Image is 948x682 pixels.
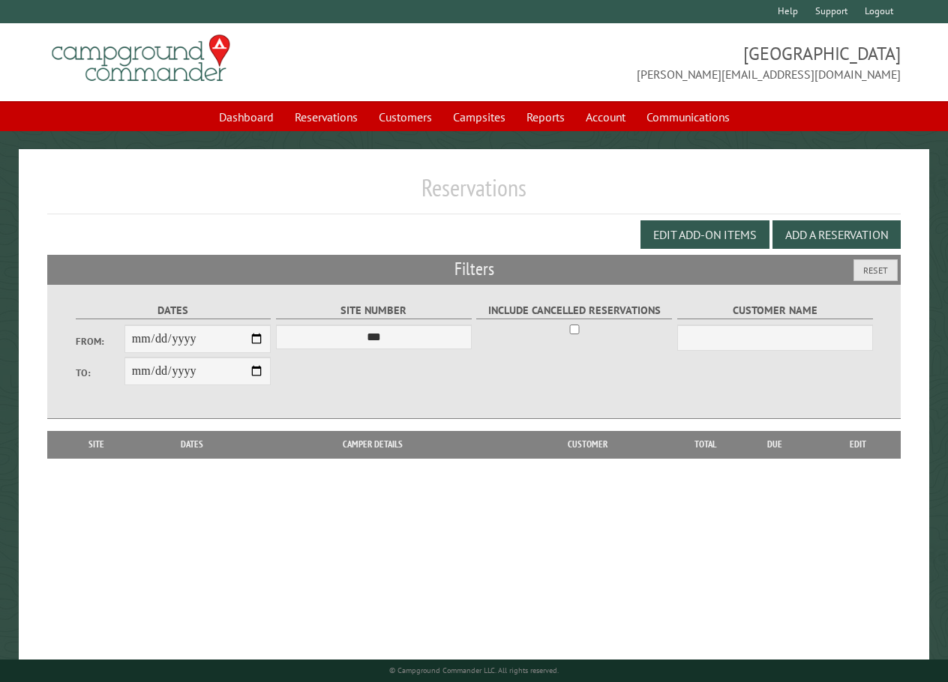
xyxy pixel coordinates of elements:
[138,431,247,458] th: Dates
[370,103,441,131] a: Customers
[675,431,735,458] th: Total
[76,302,271,319] label: Dates
[55,431,137,458] th: Site
[640,220,769,249] button: Edit Add-on Items
[276,302,472,319] label: Site Number
[210,103,283,131] a: Dashboard
[76,366,124,380] label: To:
[474,41,901,83] span: [GEOGRAPHIC_DATA] [PERSON_NAME][EMAIL_ADDRESS][DOMAIN_NAME]
[517,103,574,131] a: Reports
[247,431,500,458] th: Camper Details
[815,431,901,458] th: Edit
[47,255,901,283] h2: Filters
[47,29,235,88] img: Campground Commander
[286,103,367,131] a: Reservations
[389,666,559,675] small: © Campground Commander LLC. All rights reserved.
[677,302,873,319] label: Customer Name
[76,334,124,348] label: From:
[499,431,675,458] th: Customer
[47,173,901,214] h1: Reservations
[853,259,898,281] button: Reset
[735,431,815,458] th: Due
[444,103,514,131] a: Campsites
[476,302,672,319] label: Include Cancelled Reservations
[577,103,634,131] a: Account
[772,220,901,249] button: Add a Reservation
[637,103,739,131] a: Communications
